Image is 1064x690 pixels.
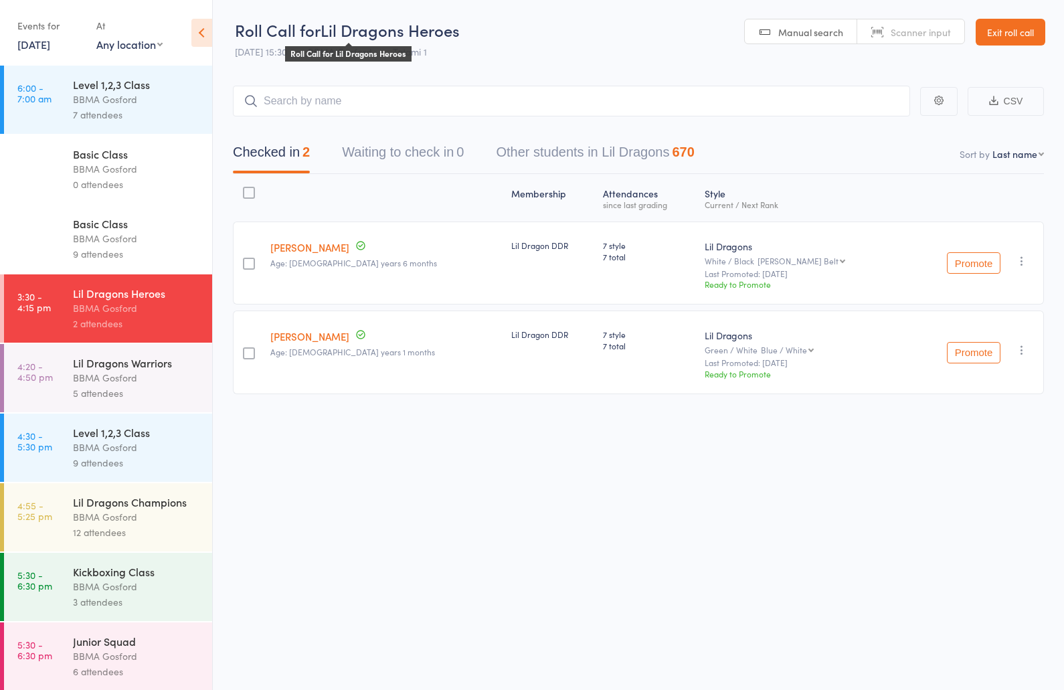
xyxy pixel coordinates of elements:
div: Current / Next Rank [705,200,899,209]
div: since last grading [603,200,694,209]
span: Age: [DEMOGRAPHIC_DATA] years 1 months [270,346,435,357]
div: 670 [672,145,694,159]
div: BBMA Gosford [73,509,201,525]
button: Other students in Lil Dragons670 [496,138,694,173]
div: Style [699,180,905,215]
div: Green / White [705,345,899,354]
span: Age: [DEMOGRAPHIC_DATA] years 6 months [270,257,437,268]
a: 4:55 -5:25 pmLil Dragons ChampionsBBMA Gosford12 attendees [4,483,212,551]
time: 3:30 - 4:15 pm [17,222,51,243]
time: 4:30 - 5:30 pm [17,430,52,452]
div: Last name [992,147,1037,161]
div: Basic Class [73,147,201,161]
span: 7 style [603,240,694,251]
div: Basic Class [73,216,201,231]
div: Lil Dragons Warriors [73,355,201,370]
a: [PERSON_NAME] [270,329,349,343]
div: BBMA Gosford [73,92,201,107]
time: 5:30 - 6:30 pm [17,570,52,591]
button: Promote [947,342,1000,363]
div: Membership [506,180,598,215]
small: Last Promoted: [DATE] [705,358,899,367]
a: 6:00 -6:45 amBasic ClassBBMA Gosford0 attendees [4,135,212,203]
div: Lil Dragons Champions [73,495,201,509]
div: 3 attendees [73,594,201,610]
div: Level 1,2,3 Class [73,425,201,440]
time: 4:20 - 4:50 pm [17,361,53,382]
div: Roll Call for Lil Dragons Heroes [285,46,412,62]
button: Checked in2 [233,138,310,173]
span: 7 total [603,340,694,351]
div: Lil Dragons [705,240,899,253]
a: Exit roll call [976,19,1045,46]
small: Last Promoted: [DATE] [705,269,899,278]
div: BBMA Gosford [73,649,201,664]
span: Manual search [778,25,843,39]
div: BBMA Gosford [73,300,201,316]
div: Kickboxing Class [73,564,201,579]
div: 6 attendees [73,664,201,679]
div: Events for [17,15,83,37]
div: Any location [96,37,163,52]
time: 3:30 - 4:15 pm [17,291,51,313]
div: Lil Dragons Heroes [73,286,201,300]
span: [DATE] 15:30 [235,45,287,58]
div: Lil Dragons [705,329,899,342]
div: Junior Squad [73,634,201,649]
div: Lil Dragon DDR [511,240,592,251]
div: Ready to Promote [705,278,899,290]
div: 5 attendees [73,385,201,401]
span: 7 total [603,251,694,262]
div: BBMA Gosford [73,231,201,246]
button: Waiting to check in0 [342,138,464,173]
div: 2 [302,145,310,159]
time: 4:55 - 5:25 pm [17,500,52,521]
div: BBMA Gosford [73,370,201,385]
a: [PERSON_NAME] [270,240,349,254]
div: BBMA Gosford [73,440,201,455]
div: Lil Dragon DDR [511,329,592,340]
span: Scanner input [891,25,951,39]
a: 4:20 -4:50 pmLil Dragons WarriorsBBMA Gosford5 attendees [4,344,212,412]
input: Search by name [233,86,910,116]
div: At [96,15,163,37]
div: BBMA Gosford [73,161,201,177]
label: Sort by [960,147,990,161]
span: 7 style [603,329,694,340]
div: Atten­dances [598,180,699,215]
time: 6:00 - 6:45 am [17,152,52,173]
a: [DATE] [17,37,50,52]
time: 6:00 - 7:00 am [17,82,52,104]
div: White / Black [705,256,899,265]
div: 9 attendees [73,246,201,262]
a: 3:30 -4:15 pmBasic ClassBBMA Gosford9 attendees [4,205,212,273]
button: Promote [947,252,1000,274]
div: 7 attendees [73,107,201,122]
a: 6:00 -7:00 amLevel 1,2,3 ClassBBMA Gosford7 attendees [4,66,212,134]
span: Roll Call for [235,19,321,41]
div: Blue / White [761,345,807,354]
div: [PERSON_NAME] Belt [758,256,838,265]
a: 5:30 -6:30 pmKickboxing ClassBBMA Gosford3 attendees [4,553,212,621]
a: 4:30 -5:30 pmLevel 1,2,3 ClassBBMA Gosford9 attendees [4,414,212,482]
div: Ready to Promote [705,368,899,379]
div: 2 attendees [73,316,201,331]
div: 0 attendees [73,177,201,192]
div: 9 attendees [73,455,201,470]
span: Lil Dragons Heroes [321,19,460,41]
div: BBMA Gosford [73,579,201,594]
a: 3:30 -4:15 pmLil Dragons HeroesBBMA Gosford2 attendees [4,274,212,343]
div: 0 [456,145,464,159]
time: 5:30 - 6:30 pm [17,639,52,661]
button: CSV [968,87,1044,116]
div: Level 1,2,3 Class [73,77,201,92]
div: 12 attendees [73,525,201,540]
